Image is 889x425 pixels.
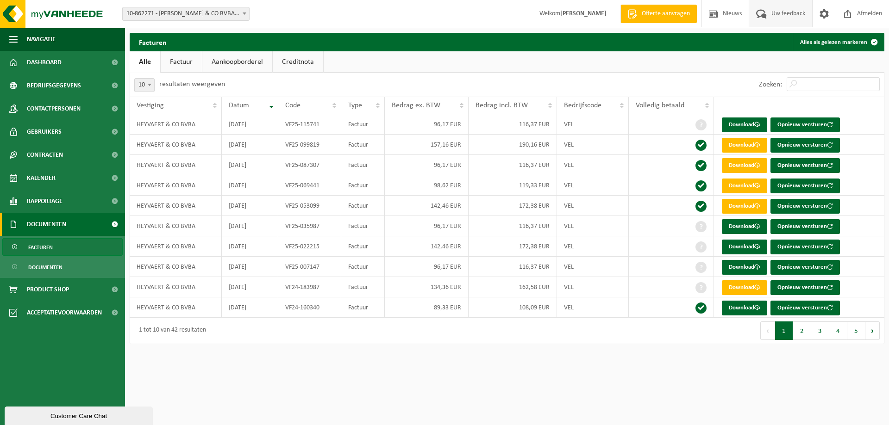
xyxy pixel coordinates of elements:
td: VEL [557,257,628,277]
td: VF25-115741 [278,114,341,135]
button: 4 [829,321,847,340]
span: Volledig betaald [636,102,684,109]
a: Documenten [2,258,123,276]
td: 142,46 EUR [385,236,469,257]
td: VEL [557,175,628,196]
td: VEL [557,114,628,135]
button: 3 [811,321,829,340]
button: Opnieuw versturen [770,138,840,153]
a: Download [722,219,767,234]
button: Opnieuw versturen [770,280,840,295]
td: [DATE] [222,114,278,135]
td: 96,17 EUR [385,257,469,277]
td: Factuur [341,155,385,175]
td: [DATE] [222,216,278,236]
h2: Facturen [130,33,176,51]
td: 172,38 EUR [469,236,557,257]
button: Opnieuw versturen [770,301,840,315]
td: [DATE] [222,236,278,257]
td: Factuur [341,297,385,318]
button: Opnieuw versturen [770,158,840,173]
strong: [PERSON_NAME] [560,10,607,17]
span: Bedrag incl. BTW [476,102,528,109]
td: Factuur [341,135,385,155]
span: Bedrijfsgegevens [27,74,81,97]
a: Download [722,301,767,315]
label: resultaten weergeven [159,80,225,88]
td: Factuur [341,257,385,277]
span: Navigatie [27,28,56,51]
td: VEL [557,277,628,297]
td: Factuur [341,236,385,257]
td: VF25-099819 [278,135,341,155]
td: 96,17 EUR [385,216,469,236]
button: Previous [760,321,775,340]
a: Download [722,117,767,132]
td: Factuur [341,114,385,135]
span: Vestiging [137,102,164,109]
td: VEL [557,236,628,257]
td: 190,16 EUR [469,135,557,155]
a: Download [722,138,767,153]
td: HEYVAERT & CO BVBA [130,155,222,175]
span: Rapportage [27,190,63,213]
td: 116,37 EUR [469,155,557,175]
button: 5 [847,321,865,340]
td: VEL [557,216,628,236]
td: VEL [557,297,628,318]
td: 108,09 EUR [469,297,557,318]
td: HEYVAERT & CO BVBA [130,216,222,236]
span: Bedrag ex. BTW [392,102,440,109]
span: Documenten [28,259,63,276]
td: VF25-035987 [278,216,341,236]
td: Factuur [341,277,385,297]
td: 119,33 EUR [469,175,557,196]
td: HEYVAERT & CO BVBA [130,297,222,318]
a: Aankoopborderel [202,51,272,73]
button: Opnieuw versturen [770,199,840,214]
span: Acceptatievoorwaarden [27,301,102,324]
span: Dashboard [27,51,62,74]
td: Factuur [341,216,385,236]
td: [DATE] [222,175,278,196]
a: Offerte aanvragen [620,5,697,23]
span: 10-862271 - HEYVAERT & CO BVBA - ASSE [122,7,250,21]
span: Type [348,102,362,109]
td: 142,46 EUR [385,196,469,216]
td: 98,62 EUR [385,175,469,196]
button: Opnieuw versturen [770,179,840,193]
span: Offerte aanvragen [639,9,692,18]
span: Gebruikers [27,120,62,143]
td: [DATE] [222,155,278,175]
button: Opnieuw versturen [770,117,840,132]
td: HEYVAERT & CO BVBA [130,135,222,155]
a: Download [722,260,767,275]
td: VF25-022215 [278,236,341,257]
td: 89,33 EUR [385,297,469,318]
button: Next [865,321,880,340]
td: HEYVAERT & CO BVBA [130,257,222,277]
td: VF25-069441 [278,175,341,196]
td: 96,17 EUR [385,155,469,175]
a: Alle [130,51,160,73]
button: Opnieuw versturen [770,240,840,254]
td: [DATE] [222,297,278,318]
a: Download [722,240,767,254]
td: 116,37 EUR [469,114,557,135]
td: VEL [557,155,628,175]
td: [DATE] [222,277,278,297]
td: HEYVAERT & CO BVBA [130,196,222,216]
a: Download [722,199,767,214]
span: Bedrijfscode [564,102,601,109]
td: 116,37 EUR [469,216,557,236]
button: Opnieuw versturen [770,260,840,275]
td: 96,17 EUR [385,114,469,135]
label: Zoeken: [759,81,782,88]
td: 157,16 EUR [385,135,469,155]
td: 116,37 EUR [469,257,557,277]
td: VEL [557,135,628,155]
button: Alles als gelezen markeren [793,33,883,51]
td: VF24-160340 [278,297,341,318]
td: VF25-007147 [278,257,341,277]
